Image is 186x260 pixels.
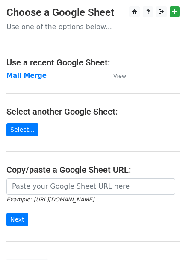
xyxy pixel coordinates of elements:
[6,165,180,175] h4: Copy/paste a Google Sheet URL:
[6,196,94,203] small: Example: [URL][DOMAIN_NAME]
[113,73,126,79] small: View
[6,6,180,19] h3: Choose a Google Sheet
[6,213,28,226] input: Next
[6,106,180,117] h4: Select another Google Sheet:
[6,22,180,31] p: Use one of the options below...
[6,123,38,136] a: Select...
[6,57,180,68] h4: Use a recent Google Sheet:
[6,178,175,195] input: Paste your Google Sheet URL here
[6,72,47,80] a: Mail Merge
[105,72,126,80] a: View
